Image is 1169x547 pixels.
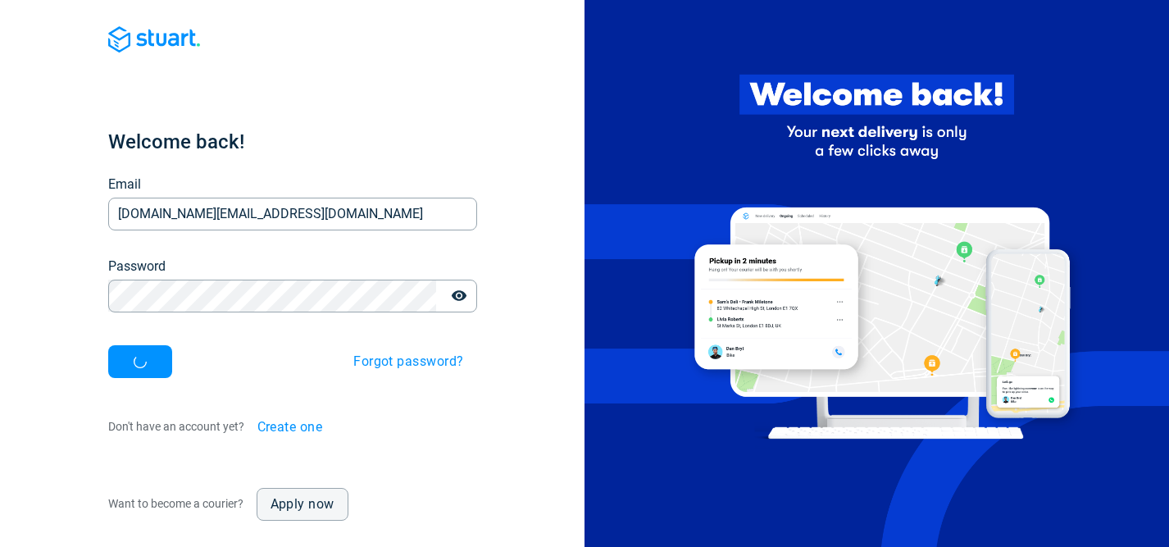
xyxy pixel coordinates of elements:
span: Apply now [271,498,334,511]
button: Forgot password? [340,345,476,378]
span: Create one [257,421,323,434]
a: Apply now [257,488,348,521]
img: Blue logo [108,26,200,52]
h1: Welcome back! [108,129,477,155]
span: Want to become a courier? [108,497,243,510]
button: Create one [244,411,336,444]
label: Email [108,175,141,194]
label: Password [108,257,166,276]
span: Forgot password? [353,355,463,368]
span: Don't have an account yet? [108,419,244,432]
